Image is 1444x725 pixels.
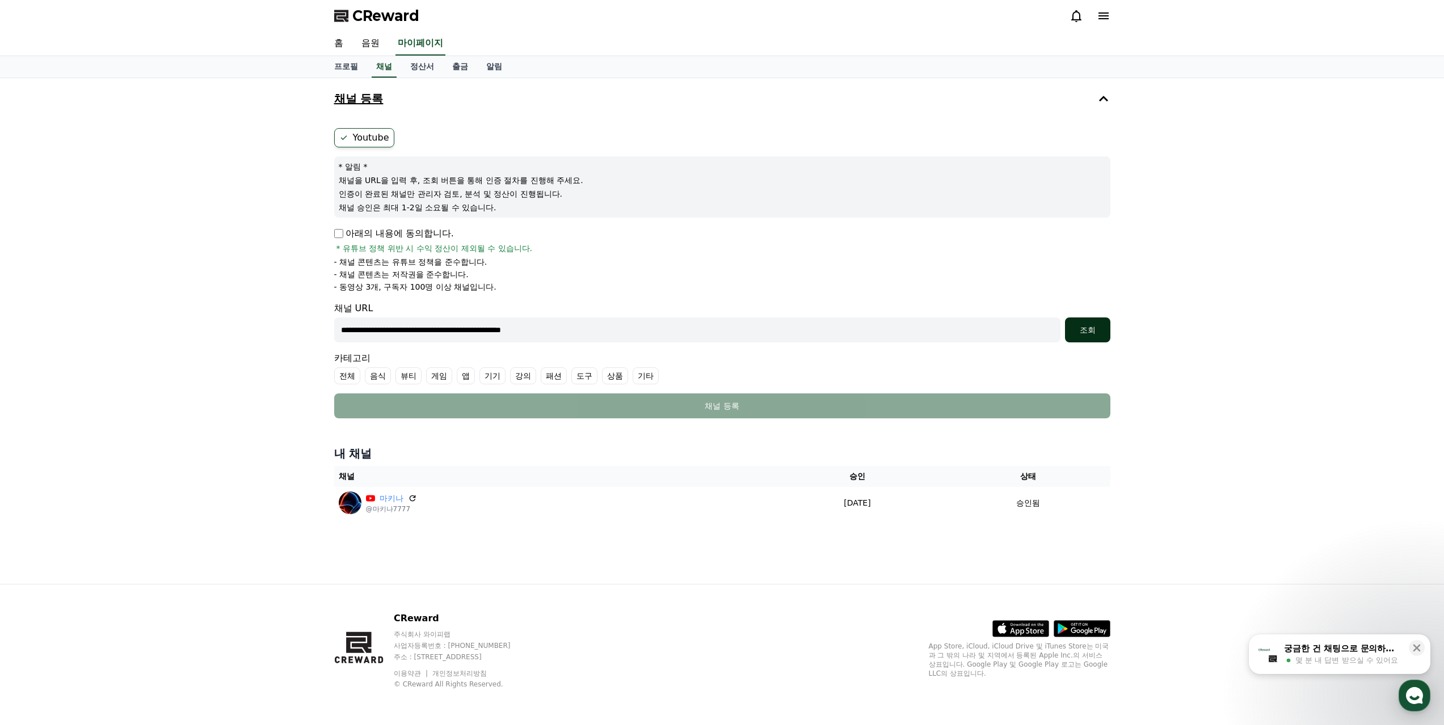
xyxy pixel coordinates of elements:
[394,669,430,677] a: 이용약관
[3,359,75,388] a: 홈
[1016,497,1040,509] p: 승인됨
[334,351,1110,384] div: 카테고리
[395,367,422,384] label: 뷰티
[768,466,947,487] th: 승인
[357,400,1088,412] div: 채널 등록
[929,642,1110,678] p: App Store, iCloud, iCloud Drive 및 iTunes Store는 미국과 그 밖의 나라 및 지역에서 등록된 Apple Inc.의 서비스 상표입니다. Goo...
[334,256,487,268] p: - 채널 콘텐츠는 유튜브 정책을 준수합니다.
[352,32,389,56] a: 음원
[633,367,659,384] label: 기타
[1070,324,1106,336] div: 조회
[394,641,532,650] p: 사업자등록번호 : [PHONE_NUMBER]
[334,7,419,25] a: CReward
[1065,317,1110,342] button: 조회
[104,377,117,386] span: 대화
[477,56,511,78] a: 알림
[602,367,628,384] label: 상품
[541,367,567,384] label: 패션
[457,367,475,384] label: 앱
[426,367,452,384] label: 게임
[334,367,360,384] label: 전체
[175,376,189,385] span: 설정
[334,227,454,240] p: 아래의 내용에 동의합니다.
[325,32,352,56] a: 홈
[365,367,391,384] label: 음식
[334,446,1110,461] h4: 내 채널
[339,491,361,514] img: 마키나
[946,466,1110,487] th: 상태
[773,497,942,509] p: [DATE]
[339,188,1106,200] p: 인증이 완료된 채널만 관리자 검토, 분석 및 정산이 진행됩니다.
[395,32,445,56] a: 마이페이지
[380,493,403,504] a: 마키나
[336,243,533,254] span: * 유튜브 정책 위반 시 수익 정산이 제외될 수 있습니다.
[325,56,367,78] a: 프로필
[339,202,1106,213] p: 채널 승인은 최대 1-2일 소요될 수 있습니다.
[479,367,506,384] label: 기기
[146,359,218,388] a: 설정
[394,680,532,689] p: © CReward All Rights Reserved.
[394,630,532,639] p: 주식회사 와이피랩
[339,175,1106,186] p: 채널을 URL을 입력 후, 조회 버튼을 통해 인증 절차를 진행해 주세요.
[334,281,496,292] p: - 동영상 3개, 구독자 100명 이상 채널입니다.
[75,359,146,388] a: 대화
[334,92,384,105] h4: 채널 등록
[510,367,536,384] label: 강의
[394,652,532,662] p: 주소 : [STREET_ADDRESS]
[334,466,768,487] th: 채널
[334,128,394,147] label: Youtube
[571,367,597,384] label: 도구
[334,269,469,280] p: - 채널 콘텐츠는 저작권을 준수합니다.
[432,669,487,677] a: 개인정보처리방침
[330,83,1115,115] button: 채널 등록
[401,56,443,78] a: 정산서
[372,56,397,78] a: 채널
[334,302,1110,342] div: 채널 URL
[394,612,532,625] p: CReward
[334,393,1110,418] button: 채널 등록
[36,376,43,385] span: 홈
[366,504,417,514] p: @마키나7777
[443,56,477,78] a: 출금
[352,7,419,25] span: CReward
